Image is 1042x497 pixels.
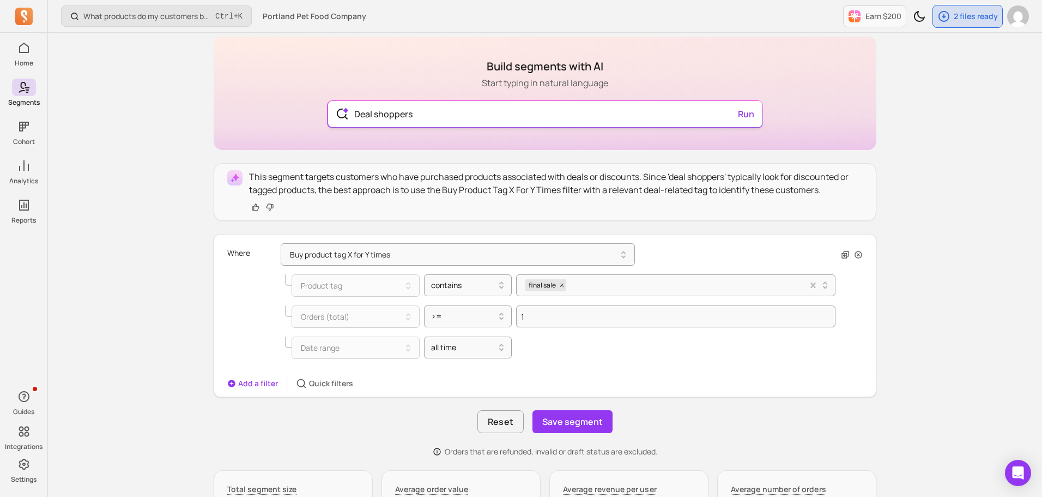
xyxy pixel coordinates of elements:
[9,177,38,185] p: Analytics
[28,28,120,37] div: Domain: [DOMAIN_NAME]
[17,17,26,26] img: logo_orange.svg
[292,337,420,359] button: Date range
[61,5,252,27] button: What products do my customers buy in the same order?Ctrl+K
[83,11,211,22] p: What products do my customers buy in the same order?
[281,243,635,266] button: Buy product tag X for Y times
[908,5,930,27] button: Toggle dark mode
[734,103,759,125] button: Run
[13,137,35,146] p: Cohort
[110,63,119,72] img: tab_keywords_by_traffic_grey.svg
[292,306,420,328] button: Orders (total)
[17,28,26,37] img: website_grey.svg
[445,446,658,457] p: Orders that are refunded, invalid or draft status are excluded.
[227,378,278,389] button: Add a filter
[1005,460,1031,486] div: Open Intercom Messenger
[15,59,33,68] p: Home
[532,410,613,433] button: Save segment
[563,484,657,495] p: Average revenue per user
[954,11,998,22] p: 2 files ready
[256,7,373,26] button: Portland Pet Food Company
[5,442,43,451] p: Integrations
[215,11,234,22] kbd: Ctrl
[12,386,36,418] button: Guides
[11,475,37,484] p: Settings
[44,64,98,71] div: Domain Overview
[843,5,906,27] button: Earn $200
[296,378,353,389] button: Quick filters
[309,378,353,389] p: Quick filters
[516,306,835,327] input: Value for filter clause
[227,243,250,263] p: Where
[932,5,1003,28] button: 2 files ready
[227,484,296,495] p: Total segment size
[516,274,835,296] button: final sale
[477,410,524,433] button: Reset
[395,484,468,495] p: Average order value
[249,170,863,196] p: This segment targets customers who have purchased products associated with deals or discounts. Si...
[346,101,745,127] input: Search from prebuilt segments or create your own starting with “Customers who” ...
[731,484,826,495] p: Average number of orders
[1007,5,1029,27] img: avatar
[32,63,40,72] img: tab_domain_overview_orange.svg
[122,64,180,71] div: Keywords by Traffic
[292,274,420,297] button: Product tag
[215,10,243,22] span: +
[263,11,366,22] span: Portland Pet Food Company
[13,408,34,416] p: Guides
[482,59,608,74] h1: Build segments with AI
[238,12,243,21] kbd: K
[482,76,608,89] p: Start typing in natural language
[865,11,901,22] p: Earn $200
[11,216,36,225] p: Reports
[31,17,53,26] div: v 4.0.25
[525,279,558,291] span: final sale
[8,98,40,107] p: Segments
